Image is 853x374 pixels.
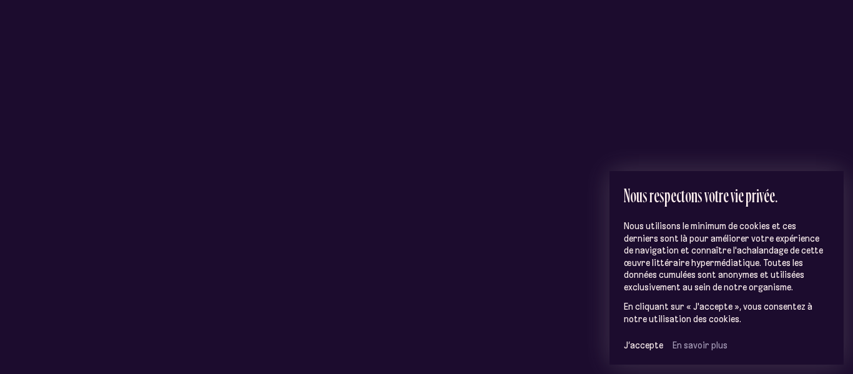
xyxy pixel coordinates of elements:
[624,301,830,325] p: En cliquant sur « J'accepte », vous consentez à notre utilisation des cookies.
[673,340,727,351] a: En savoir plus
[624,340,663,351] button: J’accepte
[624,220,830,293] p: Nous utilisons le minimum de cookies et ces derniers sont là pour améliorer votre expérience de n...
[624,185,830,205] h2: Nous respectons votre vie privée.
